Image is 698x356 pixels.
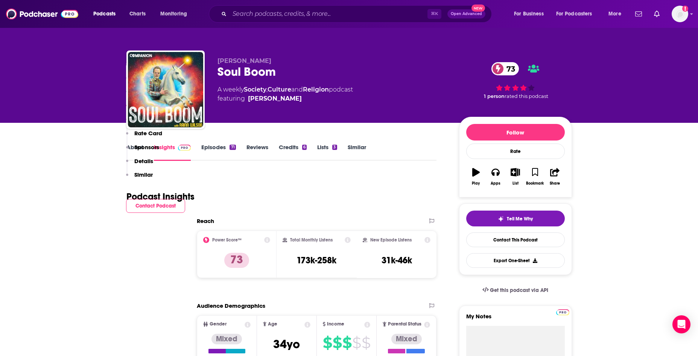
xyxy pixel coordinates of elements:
a: Credits6 [279,144,307,161]
h2: New Episode Listens [370,237,412,243]
img: tell me why sparkle [498,216,504,222]
span: 1 person [484,93,505,99]
h2: Reach [197,217,214,225]
button: open menu [88,8,125,20]
button: Show profile menu [672,6,688,22]
a: Culture [268,86,291,93]
div: Share [550,181,560,186]
div: List [512,181,519,186]
span: and [291,86,303,93]
a: Show notifications dropdown [651,8,663,20]
button: Play [466,163,486,190]
a: Rainn Wilson [248,94,302,103]
span: Logged in as BenLaurro [672,6,688,22]
div: Mixed [391,334,422,344]
img: Podchaser - Follow, Share and Rate Podcasts [6,7,78,21]
span: For Podcasters [556,9,592,19]
span: 73 [499,62,519,75]
span: , [266,86,268,93]
span: Age [268,322,277,327]
button: Open AdvancedNew [447,9,485,18]
span: [PERSON_NAME] [217,57,271,64]
span: $ [362,337,370,349]
button: Follow [466,124,565,141]
span: Tell Me Why [507,216,533,222]
a: Charts [125,8,150,20]
img: User Profile [672,6,688,22]
p: Sponsors [134,144,159,151]
h2: Audience Demographics [197,302,265,309]
span: 34 yo [273,337,300,351]
a: Lists3 [317,144,337,161]
button: Similar [126,171,153,185]
span: Monitoring [160,9,187,19]
span: Parental Status [388,322,421,327]
h2: Power Score™ [212,237,242,243]
h2: Total Monthly Listens [290,237,333,243]
svg: Add a profile image [682,6,688,12]
p: 73 [224,253,249,268]
button: List [505,163,525,190]
span: $ [333,337,342,349]
button: Details [126,157,153,171]
span: $ [323,337,332,349]
a: Pro website [556,308,569,315]
span: ⌘ K [427,9,441,19]
a: Episodes71 [201,144,236,161]
span: $ [352,337,361,349]
p: Similar [134,171,153,178]
button: tell me why sparkleTell Me Why [466,211,565,226]
div: 71 [230,145,236,150]
a: Get this podcast via API [476,281,555,299]
span: Podcasts [93,9,116,19]
a: Reviews [246,144,268,161]
input: Search podcasts, credits, & more... [230,8,427,20]
div: A weekly podcast [217,85,353,103]
button: Export One-Sheet [466,253,565,268]
div: Open Intercom Messenger [672,315,690,333]
div: Search podcasts, credits, & more... [216,5,499,23]
button: open menu [603,8,631,20]
div: 73 1 personrated this podcast [459,57,572,104]
h3: 31k-46k [382,255,412,266]
button: Bookmark [525,163,545,190]
span: rated this podcast [505,93,548,99]
button: open menu [155,8,197,20]
label: My Notes [466,313,565,326]
button: Share [545,163,564,190]
div: Bookmark [526,181,544,186]
span: Income [327,322,344,327]
span: Open Advanced [451,12,482,16]
div: 3 [332,145,337,150]
a: 73 [491,62,519,75]
span: Charts [129,9,146,19]
a: Show notifications dropdown [632,8,645,20]
button: Apps [486,163,505,190]
span: New [471,5,485,12]
div: Apps [491,181,500,186]
button: Sponsors [126,144,159,157]
div: Play [472,181,480,186]
span: Get this podcast via API [490,287,548,293]
a: Similar [348,144,366,161]
span: featuring [217,94,353,103]
h3: 173k-258k [297,255,336,266]
a: Religion [303,86,329,93]
div: Mixed [211,334,242,344]
p: Details [134,157,153,165]
button: open menu [551,8,603,20]
img: Soul Boom [128,52,203,127]
a: Society [244,86,266,93]
span: More [608,9,621,19]
span: For Business [514,9,544,19]
button: open menu [509,8,553,20]
div: 6 [302,145,307,150]
span: $ [342,337,351,349]
button: Contact Podcast [126,199,185,213]
div: Rate [466,144,565,159]
span: Gender [210,322,227,327]
img: Podchaser Pro [556,309,569,315]
a: Contact This Podcast [466,232,565,247]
